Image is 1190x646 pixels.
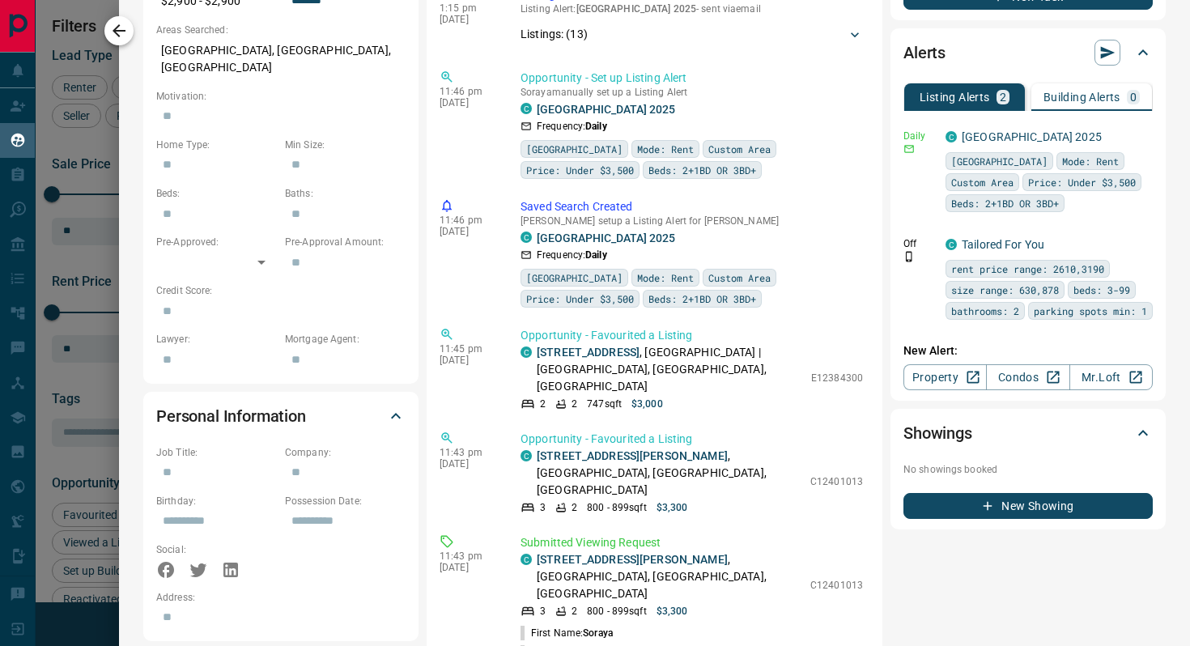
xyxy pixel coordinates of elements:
p: 800 - 899 sqft [587,500,646,515]
p: , [GEOGRAPHIC_DATA], [GEOGRAPHIC_DATA], [GEOGRAPHIC_DATA] [537,448,802,499]
h2: Showings [903,420,972,446]
p: Frequency: [537,119,607,134]
span: Mode: Rent [1062,153,1119,169]
a: Property [903,364,987,390]
strong: Daily [585,249,607,261]
p: Opportunity - Favourited a Listing [521,431,863,448]
span: Price: Under $3,500 [526,291,634,307]
span: rent price range: 2610,3190 [951,261,1104,277]
p: 747 sqft [587,397,622,411]
p: [DATE] [440,562,496,573]
p: E12384300 [811,371,863,385]
p: 2 [572,604,577,618]
span: Custom Area [951,174,1014,190]
p: $3,300 [657,604,688,618]
div: condos.ca [946,131,957,142]
p: Opportunity - Favourited a Listing [521,327,863,344]
a: [GEOGRAPHIC_DATA] 2025 [962,130,1102,143]
span: bathrooms: 2 [951,303,1019,319]
a: [STREET_ADDRESS] [537,346,640,359]
span: Soraya [583,627,613,639]
span: [GEOGRAPHIC_DATA] [951,153,1048,169]
span: [GEOGRAPHIC_DATA] [526,270,623,286]
span: Mode: Rent [637,141,694,157]
span: Custom Area [708,270,771,286]
div: Alerts [903,33,1153,72]
div: condos.ca [521,450,532,461]
p: 11:46 pm [440,215,496,226]
div: condos.ca [521,554,532,565]
p: Birthday: [156,494,277,508]
p: Social: [156,542,277,557]
p: Min Size: [285,138,406,152]
p: Pre-Approval Amount: [285,235,406,249]
p: 11:46 pm [440,86,496,97]
p: , [GEOGRAPHIC_DATA], [GEOGRAPHIC_DATA], [GEOGRAPHIC_DATA] [537,551,802,602]
p: 11:43 pm [440,447,496,458]
a: [STREET_ADDRESS][PERSON_NAME] [537,553,728,566]
button: New Showing [903,493,1153,519]
p: $3,300 [657,500,688,515]
p: Saved Search Created [521,198,863,215]
p: Opportunity - Set up Listing Alert [521,70,863,87]
a: Mr.Loft [1069,364,1153,390]
div: condos.ca [521,103,532,114]
p: [PERSON_NAME] setup a Listing Alert for [PERSON_NAME] [521,215,863,227]
div: Personal Information [156,397,406,436]
p: 3 [540,500,546,515]
p: Job Title: [156,445,277,460]
p: Home Type: [156,138,277,152]
h2: Alerts [903,40,946,66]
span: Beds: 2+1BD OR 3BD+ [648,162,756,178]
p: First Name: [521,626,613,640]
p: Building Alerts [1043,91,1120,103]
p: C12401013 [810,474,863,489]
p: Baths: [285,186,406,201]
p: Mortgage Agent: [285,332,406,346]
div: condos.ca [521,346,532,358]
p: 800 - 899 sqft [587,604,646,618]
p: Frequency: [537,248,607,262]
h2: Personal Information [156,403,306,429]
span: size range: 630,878 [951,282,1059,298]
span: beds: 3-99 [1073,282,1130,298]
p: $3,000 [631,397,663,411]
p: 3 [540,604,546,618]
p: [DATE] [440,355,496,366]
span: [GEOGRAPHIC_DATA] [526,141,623,157]
p: New Alert: [903,342,1153,359]
p: Address: [156,590,406,605]
p: [DATE] [440,458,496,470]
span: [GEOGRAPHIC_DATA] 2025 [576,3,696,15]
p: [GEOGRAPHIC_DATA], [GEOGRAPHIC_DATA], [GEOGRAPHIC_DATA] [156,37,406,81]
svg: Push Notification Only [903,251,915,262]
p: No showings booked [903,462,1153,477]
span: parking spots min: 1 [1034,303,1147,319]
p: 1:15 pm [440,2,496,14]
p: [DATE] [440,97,496,108]
span: Custom Area [708,141,771,157]
svg: Email [903,143,915,155]
p: 2 [1000,91,1006,103]
div: Showings [903,414,1153,453]
p: Beds: [156,186,277,201]
p: C12401013 [810,578,863,593]
span: Mode: Rent [637,270,694,286]
a: Condos [986,364,1069,390]
p: 0 [1130,91,1137,103]
p: Areas Searched: [156,23,406,37]
p: Possession Date: [285,494,406,508]
p: Submitted Viewing Request [521,534,863,551]
p: Listings: ( 13 ) [521,26,588,43]
p: Off [903,236,936,251]
p: Soraya manually set up a Listing Alert [521,87,863,98]
p: 2 [540,397,546,411]
div: condos.ca [521,232,532,243]
p: [DATE] [440,14,496,25]
p: Motivation: [156,89,406,104]
p: Daily [903,129,936,143]
span: Price: Under $3,500 [1028,174,1136,190]
p: Pre-Approved: [156,235,277,249]
p: Listing Alert : - sent via email [521,3,863,15]
p: 2 [572,397,577,411]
